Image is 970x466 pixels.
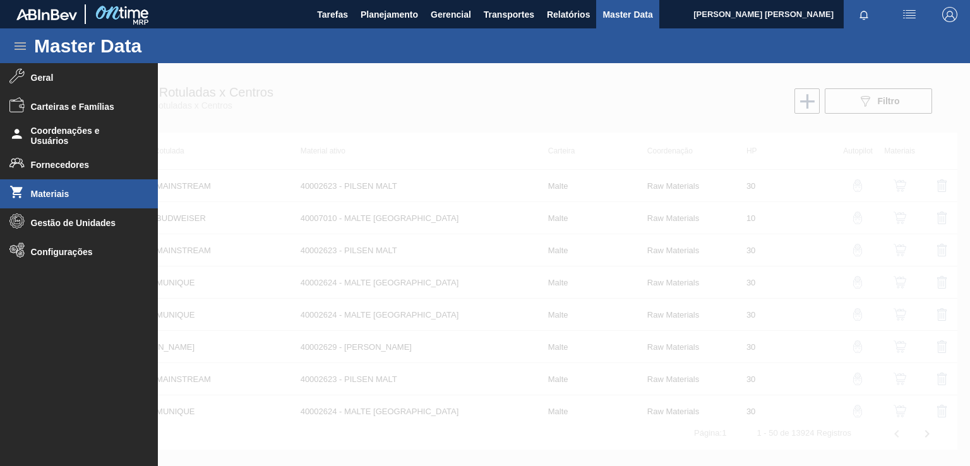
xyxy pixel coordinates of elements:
[31,160,135,170] span: Fornecedores
[547,7,590,22] span: Relatórios
[31,189,135,199] span: Materiais
[942,7,957,22] img: Logout
[31,73,135,83] span: Geral
[31,247,135,257] span: Configurações
[431,7,471,22] span: Gerencial
[31,102,135,112] span: Carteiras e Famílias
[16,9,77,20] img: TNhmsLtSVTkK8tSr43FrP2fwEKptu5GPRR3wAAAABJRU5ErkJggg==
[484,7,534,22] span: Transportes
[317,7,348,22] span: Tarefas
[602,7,652,22] span: Master Data
[34,39,258,53] h1: Master Data
[902,7,917,22] img: userActions
[844,6,884,23] button: Notificações
[31,126,135,146] span: Coordenações e Usuários
[361,7,418,22] span: Planejamento
[31,218,135,228] span: Gestão de Unidades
